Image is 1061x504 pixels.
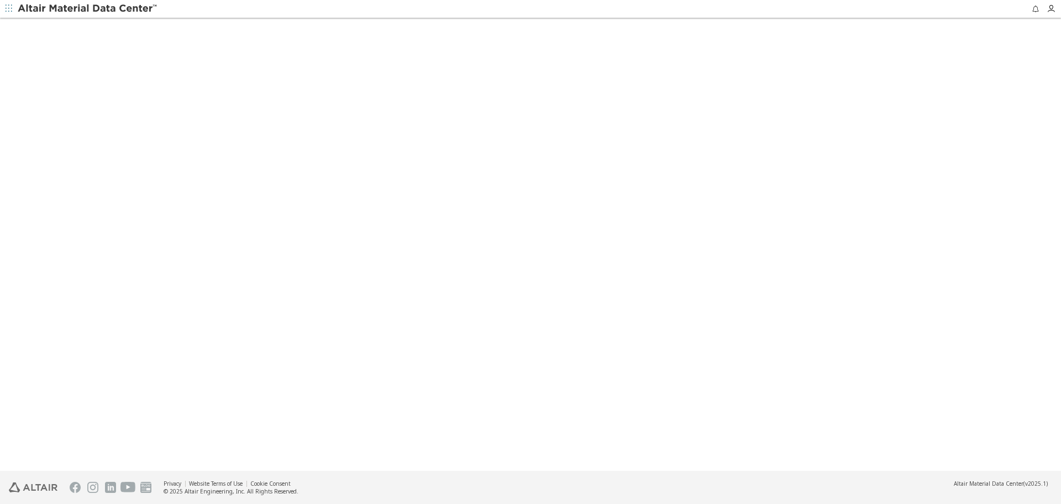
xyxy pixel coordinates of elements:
[189,480,243,487] a: Website Terms of Use
[9,482,57,492] img: Altair Engineering
[164,487,298,495] div: © 2025 Altair Engineering, Inc. All Rights Reserved.
[18,3,159,14] img: Altair Material Data Center
[250,480,291,487] a: Cookie Consent
[954,480,1023,487] span: Altair Material Data Center
[164,480,181,487] a: Privacy
[954,480,1048,487] div: (v2025.1)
